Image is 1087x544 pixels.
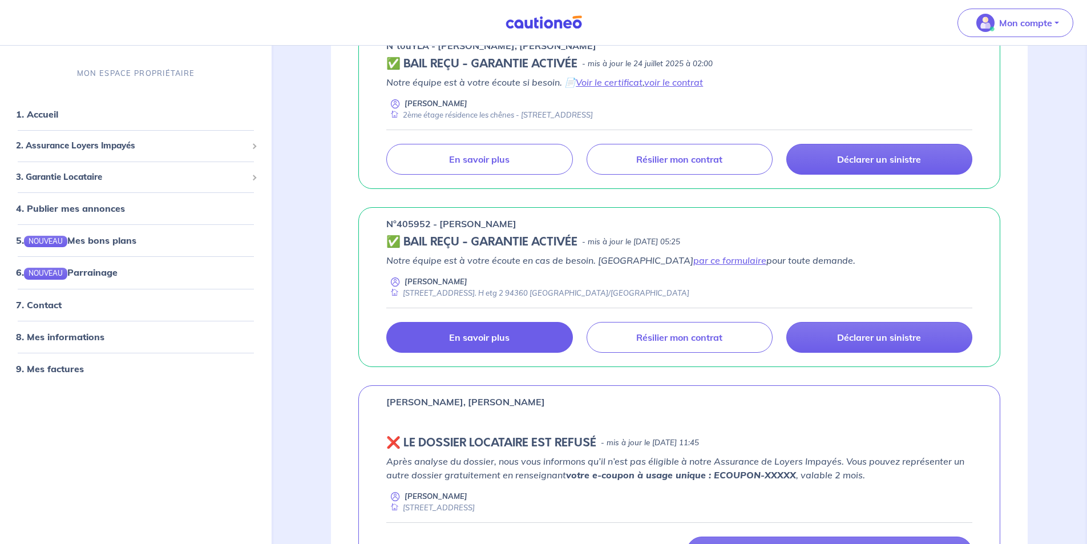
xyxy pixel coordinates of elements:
[693,255,766,266] a: par ce formulaire
[16,235,136,246] a: 5.NOUVEAUMes bons plans
[582,236,680,248] p: - mis à jour le [DATE] 05:25
[405,276,467,287] p: [PERSON_NAME]
[587,144,773,175] a: Résilier mon contrat
[644,76,703,88] a: voir le contrat
[386,110,593,120] div: 2ème étage résidence les chênes - [STREET_ADDRESS]
[5,325,267,348] div: 8. Mes informations
[5,103,267,126] div: 1. Accueil
[386,436,972,450] div: state: REJECTED, Context: NEW,MAYBE-CERTIFICATE,RELATIONSHIP,LESSOR-DOCUMENTS
[501,15,587,30] img: Cautioneo
[837,332,921,343] p: Déclarer un sinistre
[16,363,84,374] a: 9. Mes factures
[386,144,572,175] a: En savoir plus
[786,144,972,175] a: Déclarer un sinistre
[16,299,62,311] a: 7. Contact
[386,235,577,249] h5: ✅ BAIL REÇU - GARANTIE ACTIVÉE
[576,76,642,88] a: Voir le certificat
[5,357,267,380] div: 9. Mes factures
[386,502,475,513] div: [STREET_ADDRESS]
[16,331,104,342] a: 8. Mes informations
[449,332,510,343] p: En savoir plus
[5,197,267,220] div: 4. Publier mes annonces
[405,491,467,502] p: [PERSON_NAME]
[386,436,596,450] h5: ❌️️ LE DOSSIER LOCATAIRE EST REFUSÉ
[566,469,796,481] strong: votre e-coupon à usage unique : ECOUPON-XXXXX
[386,39,596,53] p: n°t0uYLA - [PERSON_NAME], [PERSON_NAME]
[386,57,972,71] div: state: CONTRACT-VALIDATED, Context: NEW,MAYBE-CERTIFICATE,COLOCATION,LESSOR-DOCUMENTS
[386,322,572,353] a: En savoir plus
[837,154,921,165] p: Déclarer un sinistre
[636,154,722,165] p: Résilier mon contrat
[5,135,267,157] div: 2. Assurance Loyers Impayés
[449,154,510,165] p: En savoir plus
[5,293,267,316] div: 7. Contact
[405,98,467,109] p: [PERSON_NAME]
[786,322,972,353] a: Déclarer un sinistre
[16,171,247,184] span: 3. Garantie Locataire
[386,217,516,231] p: n°405952 - [PERSON_NAME]
[16,267,118,279] a: 6.NOUVEAUParrainage
[386,57,577,71] h5: ✅ BAIL REÇU - GARANTIE ACTIVÉE
[5,166,267,188] div: 3. Garantie Locataire
[957,9,1073,37] button: illu_account_valid_menu.svgMon compte
[16,108,58,120] a: 1. Accueil
[587,322,773,353] a: Résilier mon contrat
[999,16,1052,30] p: Mon compte
[386,395,545,409] p: [PERSON_NAME], [PERSON_NAME]
[386,235,972,249] div: state: CONTRACT-VALIDATED, Context: ,MAYBE-CERTIFICATE,,LESSOR-DOCUMENTS,IS-ODEALIM
[5,261,267,284] div: 6.NOUVEAUParrainage
[601,437,699,449] p: - mis à jour le [DATE] 11:45
[582,58,713,70] p: - mis à jour le 24 juillet 2025 à 02:00
[636,332,722,343] p: Résilier mon contrat
[16,203,125,214] a: 4. Publier mes annonces
[976,14,995,32] img: illu_account_valid_menu.svg
[386,253,972,267] p: Notre équipe est à votre écoute en cas de besoin. [GEOGRAPHIC_DATA] pour toute demande.
[16,139,247,152] span: 2. Assurance Loyers Impayés
[386,288,689,299] div: [STREET_ADDRESS]. H etg 2 94360 [GEOGRAPHIC_DATA]/[GEOGRAPHIC_DATA]
[386,454,972,482] p: Après analyse du dossier, nous vous informons qu’il n’est pas éligible à notre Assurance de Loyer...
[386,75,972,89] p: Notre équipe est à votre écoute si besoin. 📄 ,
[5,229,267,252] div: 5.NOUVEAUMes bons plans
[77,68,195,79] p: MON ESPACE PROPRIÉTAIRE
